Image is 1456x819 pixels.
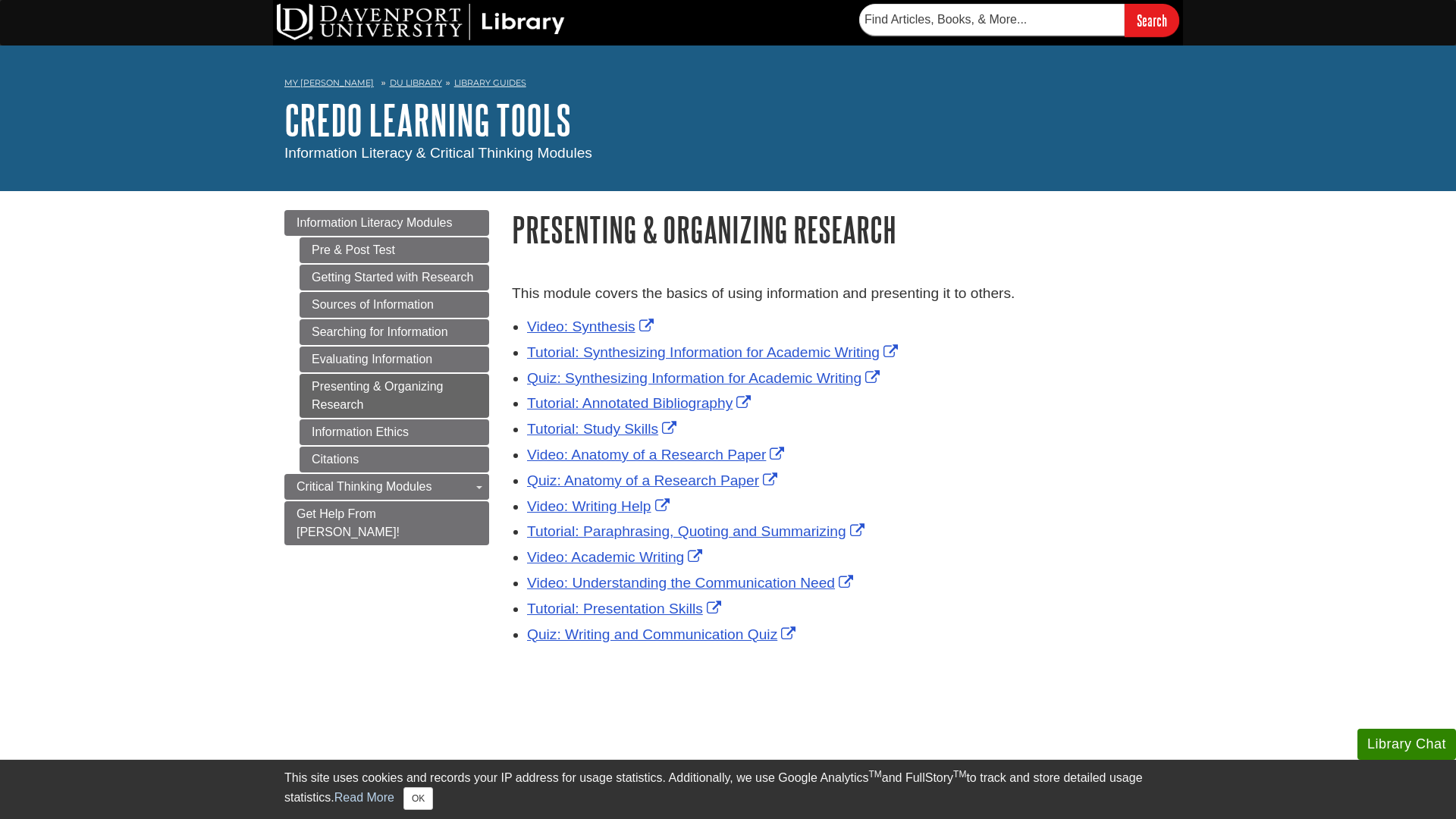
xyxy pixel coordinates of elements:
input: Find Articles, Books, & More... [859,4,1125,36]
div: This site uses cookies and records your IP address for usage statistics. Additionally, we use Goo... [284,769,1172,810]
a: Link opens in new window [527,626,799,642]
a: Link opens in new window [527,549,706,565]
a: Getting Started with Research [300,265,489,290]
button: Library Chat [1357,729,1456,760]
input: Search [1125,4,1179,36]
a: Evaluating Information [300,347,489,372]
a: Presenting & Organizing Research [300,374,489,418]
a: Link opens in new window [527,472,781,488]
a: Link opens in new window [527,523,868,539]
a: Link opens in new window [527,395,755,411]
form: Searches DU Library's articles, books, and more [859,4,1179,36]
button: Close [403,787,433,810]
a: Sources of Information [300,292,489,318]
a: Pre & Post Test [300,237,489,263]
a: Citations [300,447,489,472]
a: Critical Thinking Modules [284,474,489,500]
nav: breadcrumb [284,73,1172,97]
span: Critical Thinking Modules [297,480,431,493]
a: Link opens in new window [527,370,883,386]
a: Information Ethics [300,419,489,445]
a: Get Help From [PERSON_NAME]! [284,501,489,545]
a: Link opens in new window [527,447,788,463]
a: Link opens in new window [527,498,673,514]
a: Link opens in new window [527,344,902,360]
a: Link opens in new window [527,601,725,617]
a: Link opens in new window [527,421,680,437]
a: DU Library [390,77,442,88]
a: My [PERSON_NAME] [284,77,374,89]
img: DU Library [277,4,565,40]
a: Link opens in new window [527,575,857,591]
span: Information Literacy & Critical Thinking Modules [284,145,592,161]
span: Information Literacy Modules [297,216,452,229]
p: This module covers the basics of using information and presenting it to others. [512,283,1172,305]
a: Read More [334,791,394,804]
a: Information Literacy Modules [284,210,489,236]
a: Credo Learning Tools [284,96,571,143]
sup: TM [953,769,966,780]
a: Searching for Information [300,319,489,345]
h1: Presenting & Organizing Research [512,210,1172,249]
span: Get Help From [PERSON_NAME]! [297,507,400,538]
div: Guide Page Menu [284,210,489,545]
a: Link opens in new window [527,318,657,334]
a: Library Guides [454,77,526,88]
sup: TM [868,769,881,780]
